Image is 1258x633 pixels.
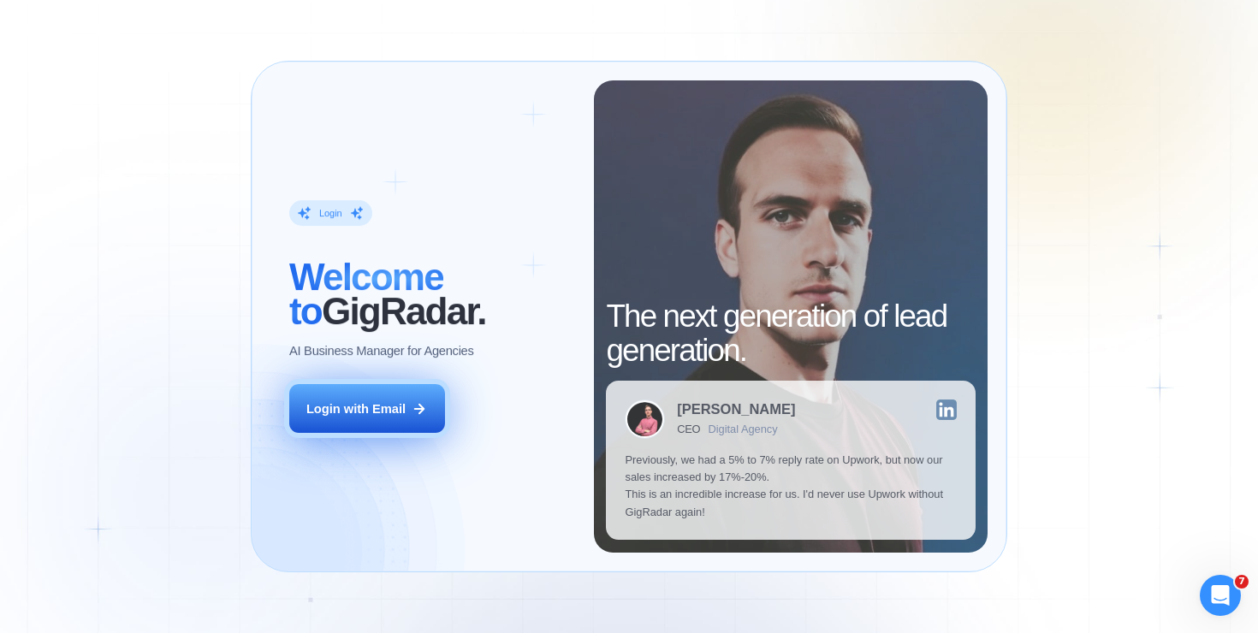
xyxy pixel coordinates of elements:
[606,299,975,369] h2: The next generation of lead generation.
[1200,575,1241,616] iframe: Intercom live chat
[289,342,474,359] p: AI Business Manager for Agencies
[289,256,443,332] span: Welcome to
[709,423,778,436] div: Digital Agency
[289,384,445,433] button: Login with Email
[677,423,700,436] div: CEO
[625,452,956,521] p: Previously, we had a 5% to 7% reply rate on Upwork, but now our sales increased by 17%-20%. This ...
[319,207,342,220] div: Login
[289,260,575,329] h2: ‍ GigRadar.
[306,400,406,417] div: Login with Email
[1235,575,1249,589] span: 7
[677,403,795,417] div: [PERSON_NAME]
